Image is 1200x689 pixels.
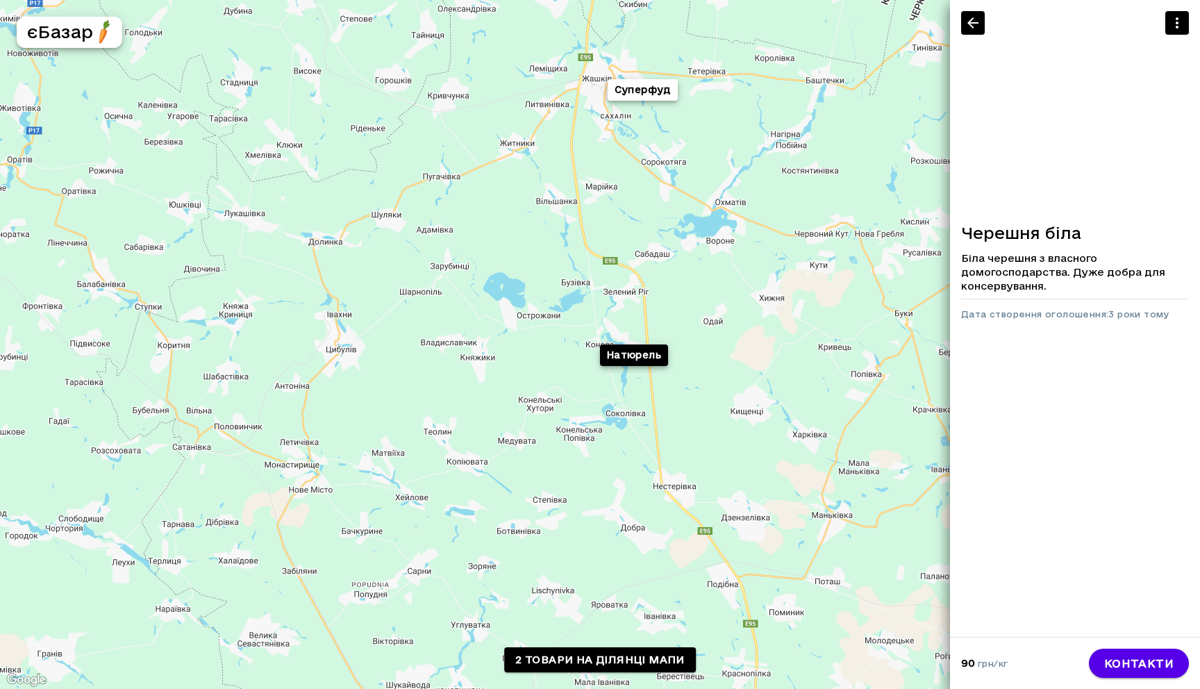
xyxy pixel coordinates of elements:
[504,647,696,673] a: 2 товари на ділянці мапи
[978,658,1008,668] span: грн/кг
[27,21,93,43] h5: єБазар
[961,251,1189,293] p: Біла черешня з власного домогосподарства. Дуже добра для консервування.
[17,17,122,48] button: єБазарlogo
[600,344,668,366] button: Натюрель
[1089,649,1189,678] a: контакти
[961,309,1169,319] span: Дата створення оголошення: 3 роки тому
[608,79,678,101] button: Суперфуд
[3,671,49,689] img: Google
[92,19,116,44] img: logo
[961,224,1189,243] h6: Черешня біла
[3,671,49,689] a: Відкрити цю область на Картах Google (відкриється нове вікно)
[961,656,1008,670] p: 90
